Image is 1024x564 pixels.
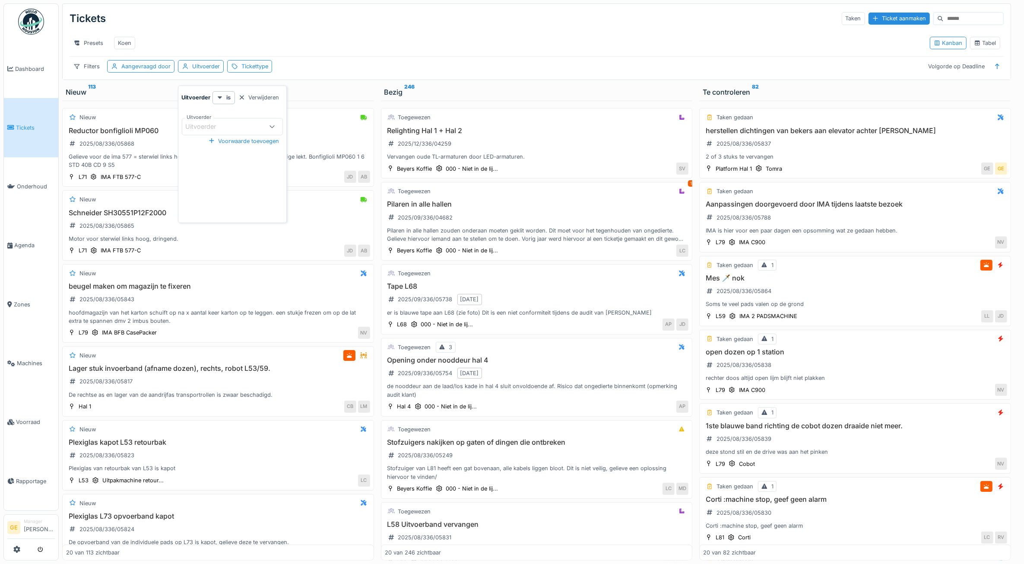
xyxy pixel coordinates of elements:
[185,114,213,121] label: Uitvoerder
[716,165,752,173] div: Platform Hal 1
[703,87,1008,97] div: Te controleren
[842,12,865,25] div: Taken
[925,60,989,73] div: Volgorde op Deadline
[17,182,55,191] span: Onderhoud
[66,464,370,472] div: Plexiglas van retourbak van L53 is kapot
[398,343,431,351] div: Toegewezen
[676,401,688,413] div: AP
[14,300,55,309] span: Zones
[771,408,774,417] div: 1
[446,246,498,255] div: 000 - Niet in de lij...
[344,401,356,413] div: CB
[79,113,96,121] div: Nieuw
[79,425,96,433] div: Nieuw
[384,87,689,97] div: Bezig
[79,525,134,533] div: 2025/08/336/05824
[869,13,930,24] div: Ticket aanmaken
[398,507,431,516] div: Toegewezen
[716,386,725,394] div: L79
[358,475,370,487] div: LC
[703,300,1007,308] div: Soms te veel pads valen op de grond
[79,402,91,411] div: Hal 1
[227,93,231,102] strong: is
[703,522,1007,530] div: Corti :machine stop, geef geen alarm
[66,548,120,557] div: 20 van 113 zichtbaar
[703,348,1007,356] h3: open dozen op 1 station
[716,460,725,468] div: L79
[974,39,996,47] div: Tabel
[385,153,689,161] div: Vervangen oude TL-armaturen door LED-armaturen.
[358,327,370,339] div: NV
[235,92,283,103] div: Verwijderen
[398,269,431,277] div: Toegewezen
[460,369,479,377] div: [DATE]
[446,484,498,493] div: 000 - Niet in de lij...
[676,163,688,175] div: SV
[101,173,141,181] div: IMA FTB 577-C
[88,87,96,97] sup: 113
[716,533,724,542] div: L81
[66,209,370,217] h3: Schneider SH30551P12F2000
[66,391,370,399] div: De rechtse as en lager van de aandrijfas transportrollen is zwaar beschadigd.
[981,163,993,175] div: GE
[716,312,726,320] div: L59
[17,359,55,367] span: Machines
[79,328,88,337] div: L79
[192,62,220,70] div: Uitvoerder
[102,476,164,484] div: Uitpakmachine retour...
[716,335,753,343] div: Taken gedaan
[121,62,171,70] div: Aangevraagd door
[344,171,356,183] div: JD
[716,213,771,222] div: 2025/08/336/05788
[460,295,479,303] div: [DATE]
[703,226,1007,235] div: IMA is hier voor een paar dagen een opsomming wat ze gedaan hebben.
[703,127,1007,135] h3: herstellen dichtingen van bekers aan elevator achter [PERSON_NAME]
[79,377,133,386] div: 2025/08/336/05817
[676,483,688,495] div: MD
[995,236,1007,249] div: NV
[716,408,753,417] div: Taken gedaan
[186,122,228,131] div: Uitvoerder
[739,460,755,468] div: Cobot
[446,165,498,173] div: 000 - Niet in de lij...
[15,65,55,73] span: Dashboard
[385,309,689,317] div: er is blauwe tape aan L68 (zie foto) Dit is een niet conformiteit tijdens de audit van [PERSON_NAME]
[716,435,771,443] div: 2025/08/336/05839
[449,343,453,351] div: 3
[79,269,96,277] div: Nieuw
[205,135,283,147] div: Voorwaarde toevoegen
[398,140,452,148] div: 2025/12/336/04259
[385,464,689,481] div: Stofzuiger van L81 heeft een gat bovenaan, alle kabels liggen bloot. Dit is niet veilig, gelieve ...
[716,140,771,148] div: 2025/08/336/05837
[241,62,268,70] div: Tickettype
[716,509,771,517] div: 2025/08/336/05830
[703,274,1007,282] h3: Mes 🗡️ nok
[716,361,771,369] div: 2025/08/336/05838
[676,245,688,257] div: LC
[397,320,407,328] div: L68
[663,483,675,495] div: LC
[182,93,211,102] strong: Uitvoerder
[703,448,1007,456] div: deze stond stil en de drive was aan het pinken
[79,222,134,230] div: 2025/08/336/05865
[385,282,689,290] h3: Tape L68
[66,127,370,135] h3: Reductor bonfiglioli MP060
[703,422,1007,430] h3: 1ste blauwe band richting de cobot dozen draaide niet meer.
[66,538,370,546] div: De opvoerband van de individuele pads op L73 is kapot, gelieve deze te vervangen.
[397,484,432,493] div: Beyers Koffie
[79,499,96,507] div: Nieuw
[79,476,89,484] div: L53
[716,287,771,295] div: 2025/08/336/05864
[66,364,370,373] h3: Lager stuk invoerband (afname dozen), rechts, robot L53/59.
[344,245,356,257] div: JD
[688,180,694,187] div: 1
[385,382,689,398] div: de nooddeur aan de laad/los kade in hal 4 sluit onvoldoende af. Risico dat ongedierte binnenkomt ...
[703,374,1007,382] div: rechter doos altijd open lijm blijft niet plakken
[385,200,689,208] h3: Pilaren in alle hallen
[703,495,1007,503] h3: Corti :machine stop, geef geen alarm
[397,165,432,173] div: Beyers Koffie
[981,310,993,322] div: LL
[358,401,370,413] div: LM
[398,425,431,433] div: Toegewezen
[405,87,415,97] sup: 246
